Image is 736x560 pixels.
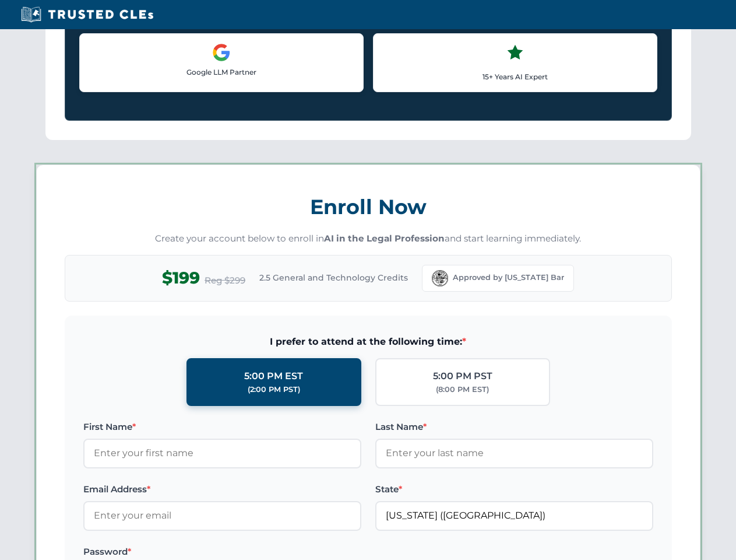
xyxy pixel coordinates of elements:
h3: Enroll Now [65,188,672,225]
div: 5:00 PM EST [244,369,303,384]
strong: AI in the Legal Profession [324,233,445,244]
span: $199 [162,265,200,291]
div: (2:00 PM PST) [248,384,300,395]
img: Trusted CLEs [17,6,157,23]
div: 5:00 PM PST [433,369,492,384]
span: I prefer to attend at the following time: [83,334,653,349]
span: Reg $299 [205,274,245,288]
span: Approved by [US_STATE] Bar [453,272,564,283]
label: Email Address [83,482,361,496]
label: First Name [83,420,361,434]
input: Enter your first name [83,439,361,468]
span: 2.5 General and Technology Credits [259,271,408,284]
input: Florida (FL) [375,501,653,530]
label: Last Name [375,420,653,434]
p: Google LLM Partner [89,66,354,78]
p: 15+ Years AI Expert [383,71,647,82]
input: Enter your email [83,501,361,530]
div: (8:00 PM EST) [436,384,489,395]
img: Google [212,43,231,62]
img: Florida Bar [432,270,448,286]
label: Password [83,545,361,559]
label: State [375,482,653,496]
p: Create your account below to enroll in and start learning immediately. [65,232,672,246]
input: Enter your last name [375,439,653,468]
